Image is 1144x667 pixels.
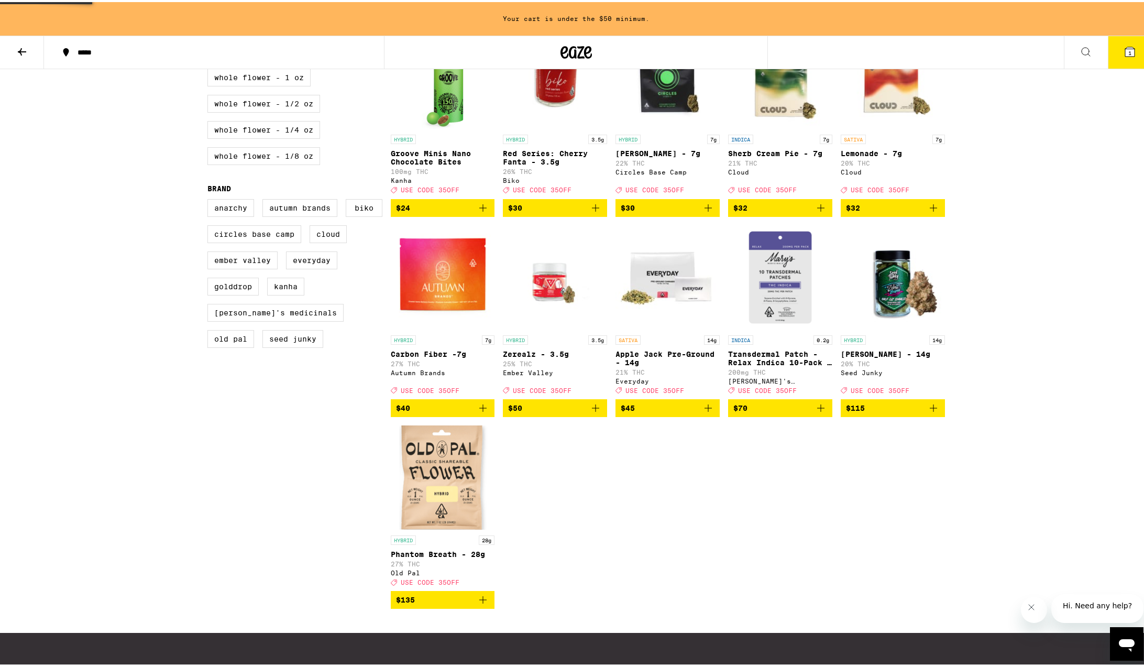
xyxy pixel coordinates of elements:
label: Whole Flower - 1 oz [207,67,311,84]
iframe: Close message [1021,595,1047,621]
p: Transdermal Patch - Relax Indica 10-Pack - 200mg [728,348,832,365]
a: Open page for Zerealz - 3.5g from Ember Valley [503,223,607,397]
label: Cloud [310,223,347,241]
p: HYBRID [391,333,416,343]
p: 0.2g [813,333,832,343]
p: HYBRID [615,133,641,142]
p: INDICA [728,133,753,142]
a: Open page for Red Series: Cherry Fanta - 3.5g from Biko [503,23,607,196]
button: Add to bag [615,197,720,215]
div: Cloud [841,167,945,173]
label: Whole Flower - 1/8 oz [207,145,320,163]
span: $40 [396,402,410,410]
span: $135 [396,594,415,602]
img: Seed Junky - Zebra Ztripez - 14g [841,223,945,328]
p: Zerealz - 3.5g [503,348,607,356]
div: Ember Valley [503,367,607,374]
span: $50 [508,402,522,410]
img: Cloud - Sherb Cream Pie - 7g [728,23,832,127]
div: Everyday [615,376,720,382]
a: Open page for Zebra Ztripez - 14g from Seed Junky [841,223,945,397]
a: Open page for Lemonade - 7g from Cloud [841,23,945,196]
p: 27% THC [391,358,495,365]
button: Add to bag [841,397,945,415]
p: 27% THC [391,559,495,565]
img: Old Pal - Phantom Breath - 28g [391,423,495,528]
p: 26% THC [503,166,607,173]
p: Sherb Cream Pie - 7g [728,147,832,156]
p: Apple Jack Pre-Ground - 14g [615,348,720,365]
div: Autumn Brands [391,367,495,374]
span: USE CODE 35OFF [851,385,909,392]
p: SATIVA [841,133,866,142]
label: Everyday [286,249,337,267]
label: [PERSON_NAME]'s Medicinals [207,302,344,320]
p: [PERSON_NAME] - 7g [615,147,720,156]
span: USE CODE 35OFF [401,185,459,192]
a: Open page for Sherb Cream Pie - 7g from Cloud [728,23,832,196]
span: $32 [846,202,860,210]
p: 7g [482,333,494,343]
p: 20% THC [841,358,945,365]
span: $30 [508,202,522,210]
a: Open page for Transdermal Patch - Relax Indica 10-Pack - 200mg from Mary's Medicinals [728,223,832,397]
button: Add to bag [503,397,607,415]
button: Add to bag [391,197,495,215]
img: Kanha - Groove Minis Nano Chocolate Bites [422,23,464,127]
span: USE CODE 35OFF [513,185,571,192]
p: 100mg THC [391,166,495,173]
p: HYBRID [503,333,528,343]
button: Add to bag [728,397,832,415]
button: Add to bag [728,197,832,215]
div: Seed Junky [841,367,945,374]
span: 1 [1128,48,1131,54]
div: Biko [503,175,607,182]
p: 28g [479,533,494,543]
span: $70 [733,402,747,410]
label: GoldDrop [207,276,259,293]
label: Whole Flower - 1/2 oz [207,93,320,111]
a: Open page for Carbon Fiber -7g from Autumn Brands [391,223,495,397]
span: USE CODE 35OFF [738,385,797,392]
p: [PERSON_NAME] - 14g [841,348,945,356]
p: 21% THC [615,367,720,374]
p: 14g [929,333,945,343]
label: Old Pal [207,328,254,346]
p: INDICA [728,333,753,343]
p: 20% THC [841,158,945,165]
legend: Brand [207,182,231,191]
img: Ember Valley - Zerealz - 3.5g [503,223,607,328]
button: Add to bag [391,589,495,607]
button: Add to bag [391,397,495,415]
a: Open page for Apple Jack Pre-Ground - 14g from Everyday [615,223,720,397]
p: Carbon Fiber -7g [391,348,495,356]
p: Red Series: Cherry Fanta - 3.5g [503,147,607,164]
a: Open page for Lantz - 7g from Circles Base Camp [615,23,720,196]
p: 7g [820,133,832,142]
p: Phantom Breath - 28g [391,548,495,556]
span: USE CODE 35OFF [401,385,459,392]
img: Mary's Medicinals - Transdermal Patch - Relax Indica 10-Pack - 200mg [728,223,832,328]
span: $30 [621,202,635,210]
a: Open page for Groove Minis Nano Chocolate Bites from Kanha [391,23,495,196]
span: USE CODE 35OFF [401,577,459,584]
p: Groove Minis Nano Chocolate Bites [391,147,495,164]
p: 22% THC [615,158,720,165]
button: Add to bag [615,397,720,415]
p: 3.5g [588,133,607,142]
span: $115 [846,402,865,410]
span: $45 [621,402,635,410]
p: 14g [704,333,720,343]
p: Lemonade - 7g [841,147,945,156]
div: Kanha [391,175,495,182]
p: HYBRID [391,133,416,142]
img: Circles Base Camp - Lantz - 7g [615,23,720,127]
p: 200mg THC [728,367,832,374]
span: USE CODE 35OFF [625,385,684,392]
div: Circles Base Camp [615,167,720,173]
label: Autumn Brands [262,197,337,215]
label: Kanha [267,276,304,293]
iframe: Message from company [1051,592,1143,621]
img: Everyday - Apple Jack Pre-Ground - 14g [615,223,720,328]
